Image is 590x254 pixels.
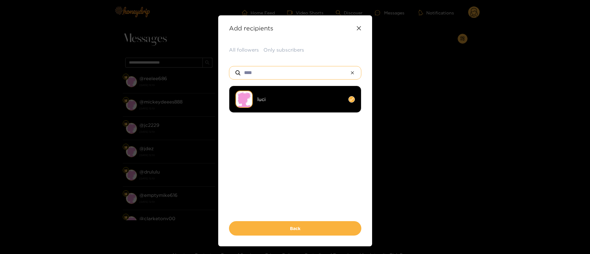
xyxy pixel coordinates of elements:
[229,46,259,53] button: All followers
[263,46,304,53] button: Only subscribers
[229,25,273,32] strong: Add recipients
[257,96,344,103] span: luci
[235,91,253,108] img: no-avatar.png
[229,221,361,236] button: Back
